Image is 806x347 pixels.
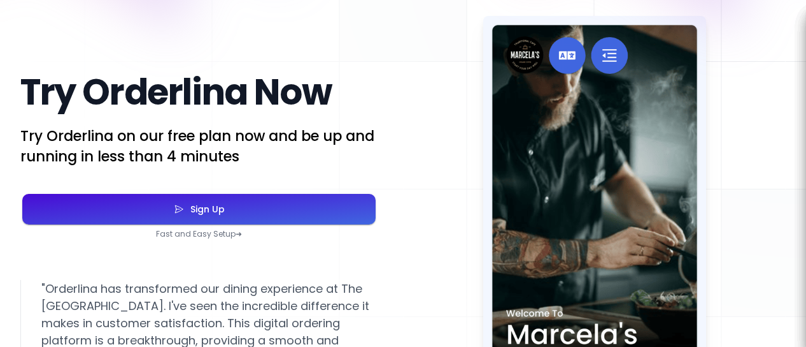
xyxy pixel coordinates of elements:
[184,205,225,214] div: Sign Up
[20,229,378,239] p: Fast and Easy Setup ➜
[22,194,376,225] button: Sign Up
[20,67,332,117] span: Try Orderlina Now
[20,126,378,166] p: Try Orderlina on our free plan now and be up and running in less than 4 minutes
